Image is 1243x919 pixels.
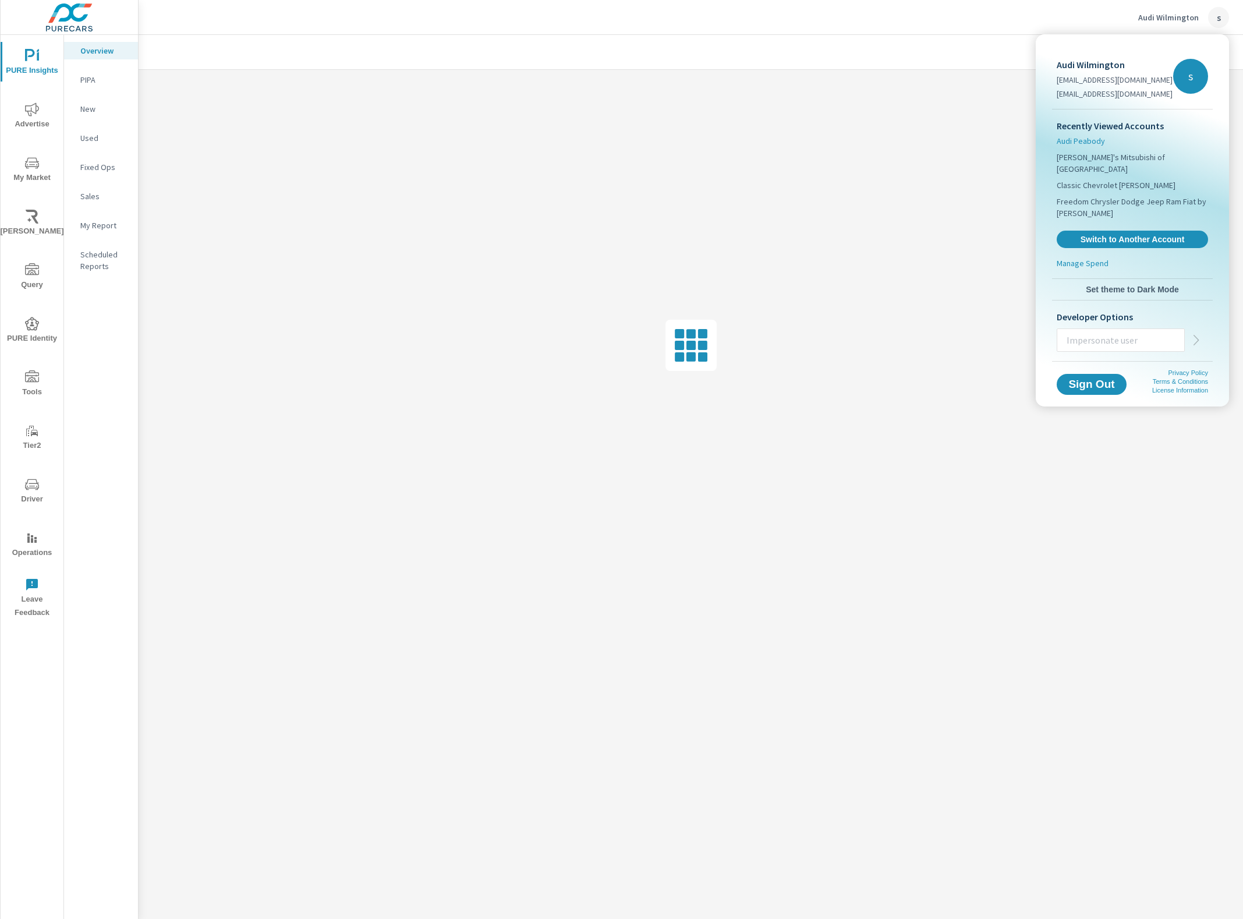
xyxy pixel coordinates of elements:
span: [PERSON_NAME]'s Mitsubishi of [GEOGRAPHIC_DATA] [1057,151,1208,175]
input: Impersonate user [1057,325,1184,355]
span: Sign Out [1066,379,1117,390]
button: Set theme to Dark Mode [1052,279,1213,300]
p: [EMAIL_ADDRESS][DOMAIN_NAME] [1057,88,1173,100]
span: Classic Chevrolet [PERSON_NAME] [1057,179,1175,191]
div: s [1173,59,1208,94]
p: Audi Wilmington [1057,58,1173,72]
p: Developer Options [1057,310,1208,324]
span: Switch to Another Account [1063,234,1202,245]
span: Freedom Chrysler Dodge Jeep Ram Fiat by [PERSON_NAME] [1057,196,1208,219]
a: Switch to Another Account [1057,231,1208,248]
p: Manage Spend [1057,257,1109,269]
button: Sign Out [1057,374,1127,395]
a: Manage Spend [1052,257,1213,274]
p: Recently Viewed Accounts [1057,119,1208,133]
a: Terms & Conditions [1153,378,1208,385]
span: Audi Peabody [1057,135,1105,147]
a: License Information [1152,387,1208,394]
span: Set theme to Dark Mode [1057,284,1208,295]
p: [EMAIL_ADDRESS][DOMAIN_NAME] [1057,74,1173,86]
a: Privacy Policy [1168,369,1208,376]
